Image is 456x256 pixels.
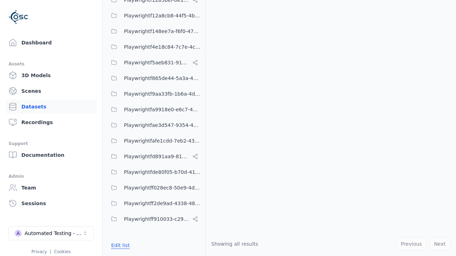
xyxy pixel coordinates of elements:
[6,181,97,195] a: Team
[6,68,97,82] a: 3D Models
[124,27,201,36] span: Playwrightf148ee7a-f6f0-478b-8659-42bd4a5eac88
[25,230,82,237] div: Automated Testing - Playwright
[107,71,201,85] button: Playwrightf865de44-5a3a-4288-a605-65bfd134d238
[9,60,94,68] div: Assets
[31,249,47,254] a: Privacy
[6,100,97,114] a: Datasets
[124,43,201,51] span: Playwrightf4e18c84-7c7e-4c28-bfa4-7be69262452c
[107,118,201,132] button: Playwrightfae3d547-9354-4b34-ba80-334734bb31d4
[124,74,201,82] span: Playwrightf865de44-5a3a-4288-a605-65bfd134d238
[54,249,71,254] a: Cookies
[107,134,201,148] button: Playwrightfafe1cdd-7eb2-4390-bfe1-ed4773ecffac
[211,241,258,247] span: Showing all results
[107,102,201,117] button: Playwrightfa9918e0-e6c7-48e0-9ade-ec9b0f0d9008
[124,121,201,129] span: Playwrightfae3d547-9354-4b34-ba80-334734bb31d4
[107,55,201,70] button: Playwrightf5aeb831-9105-46b5-9a9b-c943ac435ad3
[124,152,190,161] span: Playwrightfd891aa9-817c-4b53-b4a5-239ad8786b13
[9,226,94,240] button: Select a workspace
[124,168,201,176] span: Playwrightfde80f05-b70d-4104-ad1c-b71865a0eedf
[124,199,201,208] span: Playwrightff2de9ad-4338-48c0-bd04-efed0ef8cbf4
[124,183,201,192] span: Playwrightff028ec8-50e9-4dd8-81bd-941bca1e104f
[6,115,97,129] a: Recordings
[107,149,201,164] button: Playwrightfd891aa9-817c-4b53-b4a5-239ad8786b13
[6,196,97,210] a: Sessions
[124,215,190,223] span: Playwrightff910033-c297-413c-9627-78f34a067480
[107,165,201,179] button: Playwrightfde80f05-b70d-4104-ad1c-b71865a0eedf
[107,181,201,195] button: Playwrightff028ec8-50e9-4dd8-81bd-941bca1e104f
[50,249,51,254] span: |
[15,230,22,237] div: A
[124,137,201,145] span: Playwrightfafe1cdd-7eb2-4390-bfe1-ed4773ecffac
[107,9,201,23] button: Playwrightf12a8cb8-44f5-4bf0-b292-721ddd8e7e42
[9,139,94,148] div: Support
[9,172,94,181] div: Admin
[107,87,201,101] button: Playwrightf9aa33fb-1b6a-4d7c-bb3f-f733c3fa99cc
[107,239,134,252] button: Edit list
[107,24,201,38] button: Playwrightf148ee7a-f6f0-478b-8659-42bd4a5eac88
[107,212,201,226] button: Playwrightff910033-c297-413c-9627-78f34a067480
[6,84,97,98] a: Scenes
[107,40,201,54] button: Playwrightf4e18c84-7c7e-4c28-bfa4-7be69262452c
[6,148,97,162] a: Documentation
[124,11,201,20] span: Playwrightf12a8cb8-44f5-4bf0-b292-721ddd8e7e42
[124,90,201,98] span: Playwrightf9aa33fb-1b6a-4d7c-bb3f-f733c3fa99cc
[6,36,97,50] a: Dashboard
[107,196,201,210] button: Playwrightff2de9ad-4338-48c0-bd04-efed0ef8cbf4
[9,7,28,27] img: Logo
[124,58,190,67] span: Playwrightf5aeb831-9105-46b5-9a9b-c943ac435ad3
[124,105,201,114] span: Playwrightfa9918e0-e6c7-48e0-9ade-ec9b0f0d9008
